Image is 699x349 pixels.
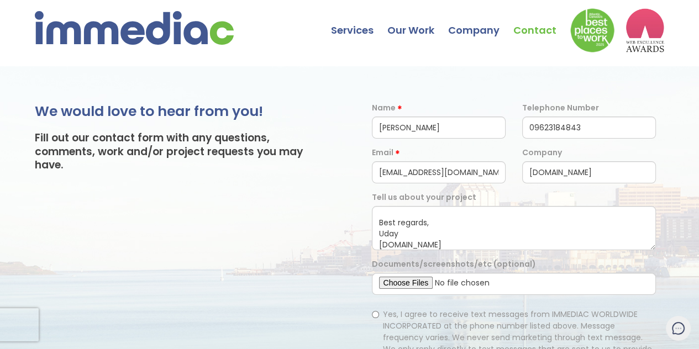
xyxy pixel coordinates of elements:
input: Yes, I agree to receive text messages from IMMEDIAC WORLDWIDE INCORPORATED at the phone number li... [372,311,379,318]
a: Our Work [387,3,448,41]
label: Telephone Number [522,102,599,114]
img: logo2_wea_nobg.webp [626,8,664,52]
label: Documents/screenshots/etc (optional) [372,258,536,270]
h3: Fill out our contact form with any questions, comments, work and/or project requests you may have. [35,131,327,172]
a: Company [448,3,513,41]
a: Services [331,3,387,41]
img: Down [570,8,614,52]
label: Tell us about your project [372,192,476,203]
h2: We would love to hear from you! [35,102,327,120]
a: Contact [513,3,570,41]
label: Email [372,147,393,158]
label: Company [522,147,562,158]
label: Name [372,102,396,114]
img: immediac [35,11,234,45]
